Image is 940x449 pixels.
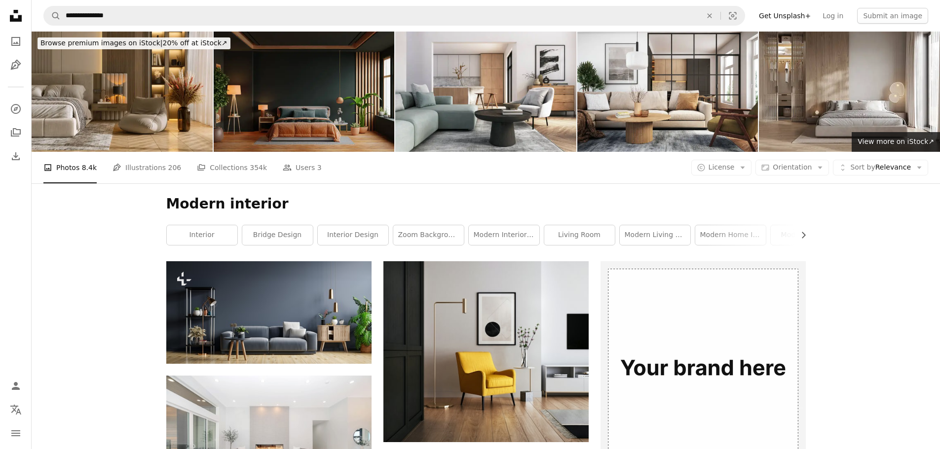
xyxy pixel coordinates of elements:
[242,225,313,245] a: bridge design
[383,261,589,442] img: brown wooden framed yellow padded chair
[544,225,615,245] a: living room
[167,225,237,245] a: interior
[709,163,735,171] span: License
[858,138,934,145] span: View more on iStock ↗
[250,162,267,173] span: 354k
[6,32,26,51] a: Photos
[40,39,162,47] span: Browse premium images on iStock |
[833,160,928,175] button: Sort byRelevance
[32,32,236,55] a: Browse premium images on iStock|20% off at iStock↗
[771,225,841,245] a: modern house
[166,261,372,364] img: Mockup living room interior with sofa on empty dark blue wall background.3D rendering
[168,162,182,173] span: 206
[6,423,26,443] button: Menu
[32,32,213,152] img: Modern Bedroom Interior With Bed, Side Table, Armchair And Bookshelf
[753,8,817,24] a: Get Unsplash+
[794,225,806,245] button: scroll list to the right
[691,160,752,175] button: License
[6,123,26,142] a: Collections
[6,99,26,119] a: Explore
[166,308,372,317] a: Mockup living room interior with sofa on empty dark blue wall background.3D rendering
[395,32,576,152] img: Modern living room interior - 3d render
[469,225,539,245] a: modern interior design
[759,32,940,152] img: Stylish bedroom interior with closet and wooden panel, 3D Rendering
[6,376,26,396] a: Log in / Sign up
[38,37,230,49] div: 20% off at iStock ↗
[383,347,589,356] a: brown wooden framed yellow padded chair
[197,152,267,183] a: Collections 354k
[817,8,849,24] a: Log in
[695,225,766,245] a: modern home interior
[721,6,745,25] button: Visual search
[6,55,26,75] a: Illustrations
[620,225,690,245] a: modern living room
[850,163,911,173] span: Relevance
[699,6,720,25] button: Clear
[113,152,181,183] a: Illustrations 206
[44,6,61,25] button: Search Unsplash
[318,225,388,245] a: interior design
[773,163,812,171] span: Orientation
[755,160,829,175] button: Orientation
[852,132,940,152] a: View more on iStock↗
[214,32,395,152] img: Orange bed and mockup dark green wall in bedroom interior- 3D rendering
[166,195,806,213] h1: Modern interior
[283,152,322,183] a: Users 3
[166,439,372,448] a: white couch and brown wooden table
[317,162,322,173] span: 3
[857,8,928,24] button: Submit an image
[6,400,26,419] button: Language
[850,163,875,171] span: Sort by
[43,6,745,26] form: Find visuals sitewide
[6,146,26,166] a: Download History
[577,32,758,152] img: Modern living room interior - 3d render
[393,225,464,245] a: zoom background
